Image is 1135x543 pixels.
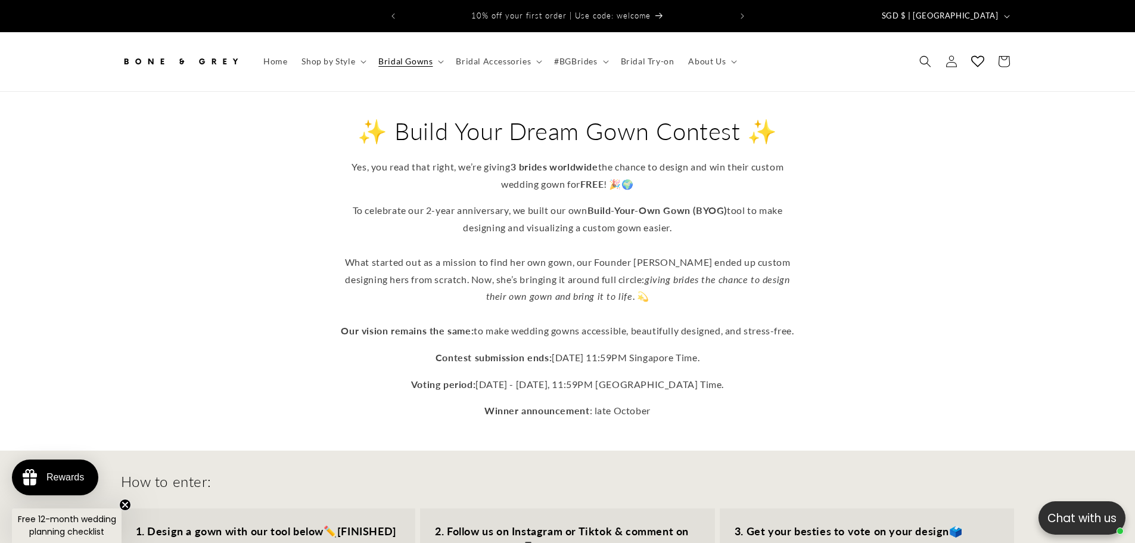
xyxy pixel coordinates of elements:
[547,49,613,74] summary: #BGBrides
[729,5,755,27] button: Next announcement
[12,508,122,543] div: Free 12-month wedding planning checklistClose teaser
[380,5,406,27] button: Previous announcement
[371,49,449,74] summary: Bridal Gowns
[335,402,800,420] p: : late October
[136,525,324,538] strong: 1. Design a gown with our tool below
[294,49,371,74] summary: Shop by Style
[116,44,244,79] a: Bone and Grey Bridal
[335,116,800,147] h2: ✨ Build Your Dream Gown Contest ✨
[335,349,800,367] p: [DATE] 11:59PM Singapore Time.
[735,525,949,538] strong: 3. Get your besties to vote on your design
[882,10,999,22] span: SGD $ | [GEOGRAPHIC_DATA]
[337,525,397,538] strong: [FINISHED]
[449,49,547,74] summary: Bridal Accessories
[121,48,240,75] img: Bone and Grey Bridal
[411,378,475,390] strong: Voting period:
[378,56,433,67] span: Bridal Gowns
[471,11,651,20] span: 10% off your first order | Use code: welcome
[621,56,674,67] span: Bridal Try-on
[681,49,742,74] summary: About Us
[436,352,552,363] strong: Contest submission ends:
[1038,501,1125,535] button: Open chatbox
[875,5,1015,27] button: SGD $ | [GEOGRAPHIC_DATA]
[456,56,531,67] span: Bridal Accessories
[511,161,548,172] strong: 3 brides
[688,56,726,67] span: About Us
[301,56,355,67] span: Shop by Style
[580,178,604,190] strong: FREE
[18,513,116,538] span: Free 12-month wedding planning checklist
[735,523,1000,539] h3: 🗳️
[549,161,598,172] strong: worldwide
[136,523,401,539] h3: ✏️
[484,405,589,416] strong: Winner announcement
[1038,510,1125,527] p: Chat with us
[335,202,800,339] p: To celebrate our 2-year anniversary, we built our own tool to make designing and visualizing a cu...
[263,56,287,67] span: Home
[335,159,800,193] p: Yes, you read that right, we’re giving the chance to design and win their custom wedding gown for...
[614,49,682,74] a: Bridal Try-on
[912,48,938,75] summary: Search
[486,274,790,302] em: giving brides the chance to design their own gown and bring it to life
[587,204,727,216] strong: Build-Your-Own Gown (BYOG)
[119,499,131,511] button: Close teaser
[46,472,84,483] div: Rewards
[256,49,294,74] a: Home
[554,56,597,67] span: #BGBrides
[335,376,800,393] p: [DATE] - [DATE], 11:59PM [GEOGRAPHIC_DATA] Time.
[121,472,212,491] h2: How to enter:
[341,325,474,336] strong: Our vision remains the same:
